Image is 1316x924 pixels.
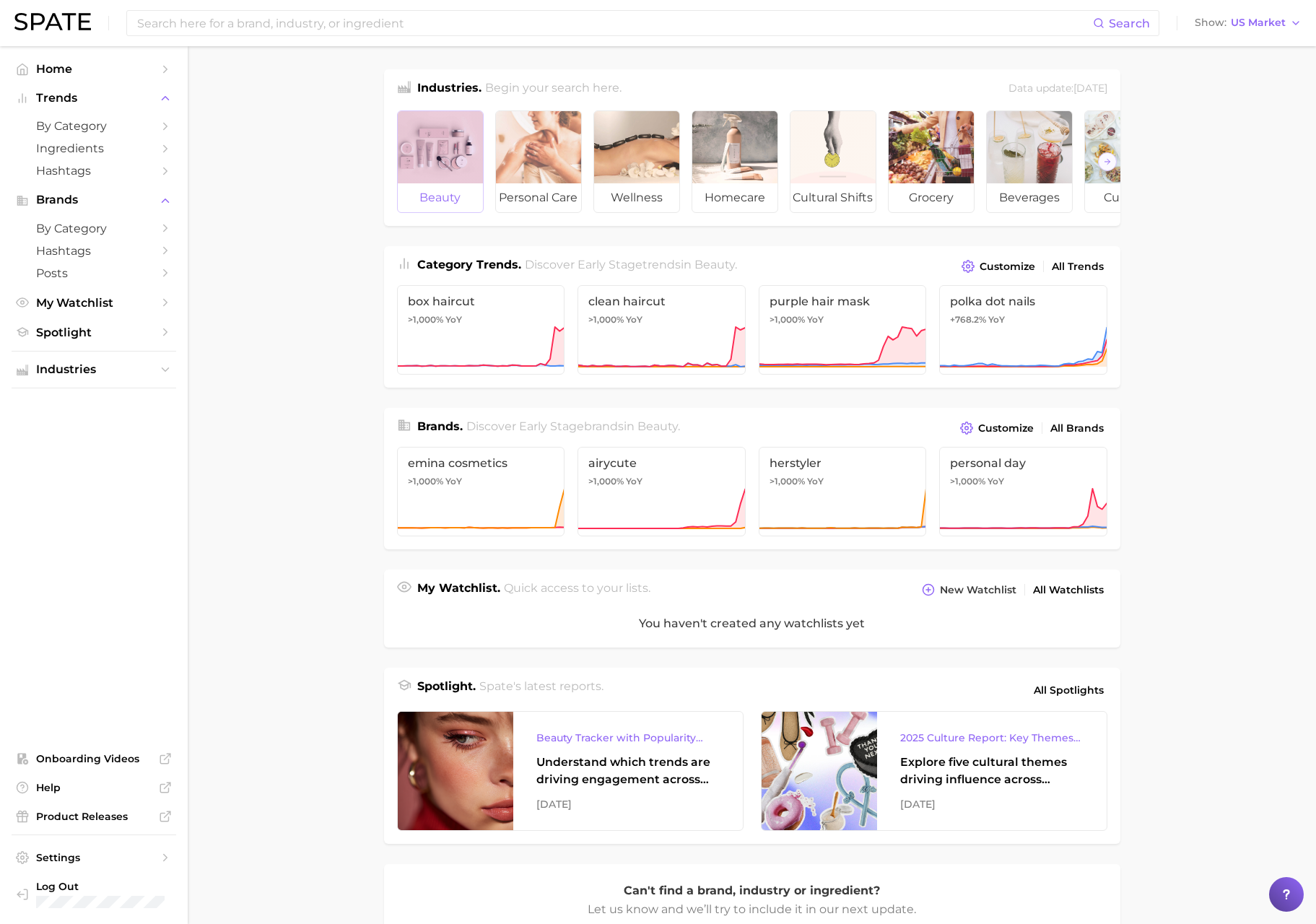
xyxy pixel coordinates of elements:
[36,92,152,105] span: Trends
[12,240,176,262] a: Hashtags
[1034,681,1104,699] span: All Spotlights
[1052,261,1104,273] span: All Trends
[397,285,565,375] a: box haircut>1,000% YoY
[950,476,985,487] span: >1,000%
[12,115,176,137] a: by Category
[761,711,1107,831] a: 2025 Culture Report: Key Themes That Are Shaping Consumer DemandExplore five cultural themes driv...
[417,678,476,702] h1: Spotlight.
[770,314,805,325] span: >1,000%
[12,748,176,770] a: Onboarding Videos
[479,678,603,702] h2: Spate's latest reports.
[986,110,1073,213] a: beverages
[12,262,176,284] a: Posts
[950,456,1097,470] span: personal day
[807,476,824,487] span: YoY
[1109,17,1150,30] span: Search
[807,314,824,326] span: YoY
[536,729,720,746] div: Beauty Tracker with Popularity Index
[980,261,1035,273] span: Customize
[36,810,152,823] span: Product Releases
[1084,110,1171,213] a: culinary
[1048,257,1107,276] a: All Trends
[988,314,1005,326] span: YoY
[12,87,176,109] button: Trends
[1195,19,1226,27] span: Show
[692,110,778,213] a: homecare
[1231,19,1286,27] span: US Market
[36,880,165,893] span: Log Out
[888,110,975,213] a: grocery
[445,476,462,487] span: YoY
[408,476,443,487] span: >1,000%
[626,314,642,326] span: YoY
[770,295,916,308] span: purple hair mask
[939,447,1107,536] a: personal day>1,000% YoY
[1030,678,1107,702] a: All Spotlights
[496,183,581,212] span: personal care
[445,314,462,326] span: YoY
[790,110,876,213] a: cultural shifts
[12,847,176,868] a: Settings
[408,314,443,325] span: >1,000%
[1029,580,1107,600] a: All Watchlists
[36,752,152,765] span: Onboarding Videos
[417,79,481,99] h1: Industries.
[504,580,650,600] h2: Quick access to your lists.
[1008,79,1107,99] div: Data update: [DATE]
[900,796,1084,813] div: [DATE]
[790,183,876,212] span: cultural shifts
[36,363,152,376] span: Industries
[578,447,746,536] a: airycute>1,000% YoY
[1050,422,1104,435] span: All Brands
[626,476,642,487] span: YoY
[397,447,565,536] a: emina cosmetics>1,000% YoY
[466,419,680,433] span: Discover Early Stage brands in .
[12,217,176,240] a: by Category
[770,476,805,487] span: >1,000%
[36,266,152,280] span: Posts
[594,183,679,212] span: wellness
[759,285,927,375] a: purple hair mask>1,000% YoY
[12,359,176,380] button: Industries
[12,160,176,182] a: Hashtags
[36,119,152,133] span: by Category
[36,781,152,794] span: Help
[536,796,720,813] div: [DATE]
[12,321,176,344] a: Spotlight
[637,419,678,433] span: beauty
[36,222,152,235] span: by Category
[593,110,680,213] a: wellness
[694,258,735,271] span: beauty
[12,777,176,798] a: Help
[900,754,1084,788] div: Explore five cultural themes driving influence across beauty, food, and pop culture.
[940,584,1016,596] span: New Watchlist
[759,447,927,536] a: herstyler>1,000% YoY
[12,137,176,160] a: Ingredients
[536,754,720,788] div: Understand which trends are driving engagement across platforms in the skin, hair, makeup, and fr...
[36,164,152,178] span: Hashtags
[1033,584,1104,596] span: All Watchlists
[900,729,1084,746] div: 2025 Culture Report: Key Themes That Are Shaping Consumer Demand
[384,600,1120,648] div: You haven't created any watchlists yet
[1085,183,1170,212] span: culinary
[14,13,91,30] img: SPATE
[939,285,1107,375] a: polka dot nails+768.2% YoY
[586,881,918,900] p: Can't find a brand, industry or ingredient?
[1098,152,1117,171] button: Scroll Right
[950,314,986,325] span: +768.2%
[417,258,521,271] span: Category Trends .
[417,419,463,433] span: Brands .
[485,79,622,99] h2: Begin your search here.
[586,900,918,919] p: Let us know and we’ll try to include it in our next update.
[588,456,735,470] span: airycute
[12,189,176,211] button: Brands
[770,456,916,470] span: herstyler
[1047,419,1107,438] a: All Brands
[408,295,554,308] span: box haircut
[36,141,152,155] span: Ingredients
[397,711,744,831] a: Beauty Tracker with Popularity IndexUnderstand which trends are driving engagement across platfor...
[588,295,735,308] span: clean haircut
[36,296,152,310] span: My Watchlist
[12,292,176,314] a: My Watchlist
[588,314,624,325] span: >1,000%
